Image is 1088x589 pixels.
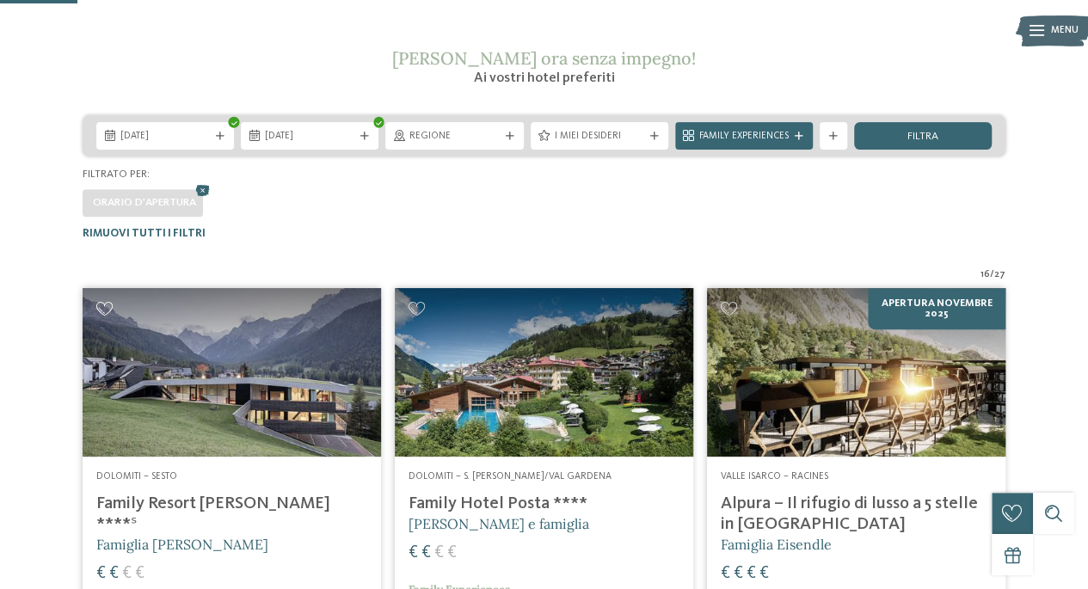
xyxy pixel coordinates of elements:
span: € [434,544,444,561]
span: Valle Isarco – Racines [721,471,828,482]
img: Family Resort Rainer ****ˢ [83,288,381,456]
span: Filtrato per: [83,169,150,180]
h4: Family Resort [PERSON_NAME] ****ˢ [96,494,367,535]
span: [DATE] [120,130,210,144]
span: / [990,268,994,282]
img: Cercate un hotel per famiglie? Qui troverete solo i migliori! [395,288,693,456]
span: Regione [409,130,499,144]
span: Orario d'apertura [93,197,196,208]
h4: Family Hotel Posta **** [409,494,679,514]
span: € [721,565,730,582]
span: Family Experiences [699,130,789,144]
span: € [135,565,144,582]
span: € [421,544,431,561]
span: Dolomiti – Sesto [96,471,177,482]
span: € [96,565,106,582]
span: € [122,565,132,582]
span: [DATE] [265,130,354,144]
span: Famiglia Eisendle [721,536,832,553]
span: Famiglia [PERSON_NAME] [96,536,268,553]
span: 16 [980,268,990,282]
span: Dolomiti – S. [PERSON_NAME]/Val Gardena [409,471,612,482]
img: Cercate un hotel per famiglie? Qui troverete solo i migliori! [707,288,1005,456]
span: Ai vostri hotel preferiti [474,71,615,85]
span: I miei desideri [555,130,644,144]
span: [PERSON_NAME] ora senza impegno! [392,47,696,69]
span: 27 [994,268,1005,282]
span: € [447,544,457,561]
span: Rimuovi tutti i filtri [83,228,206,239]
span: [PERSON_NAME] e famiglia [409,515,589,532]
span: filtra [907,132,938,143]
span: € [409,544,418,561]
span: € [759,565,769,582]
span: € [747,565,756,582]
span: € [109,565,119,582]
h4: Alpura – Il rifugio di lusso a 5 stelle in [GEOGRAPHIC_DATA] [721,494,992,535]
span: € [734,565,743,582]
